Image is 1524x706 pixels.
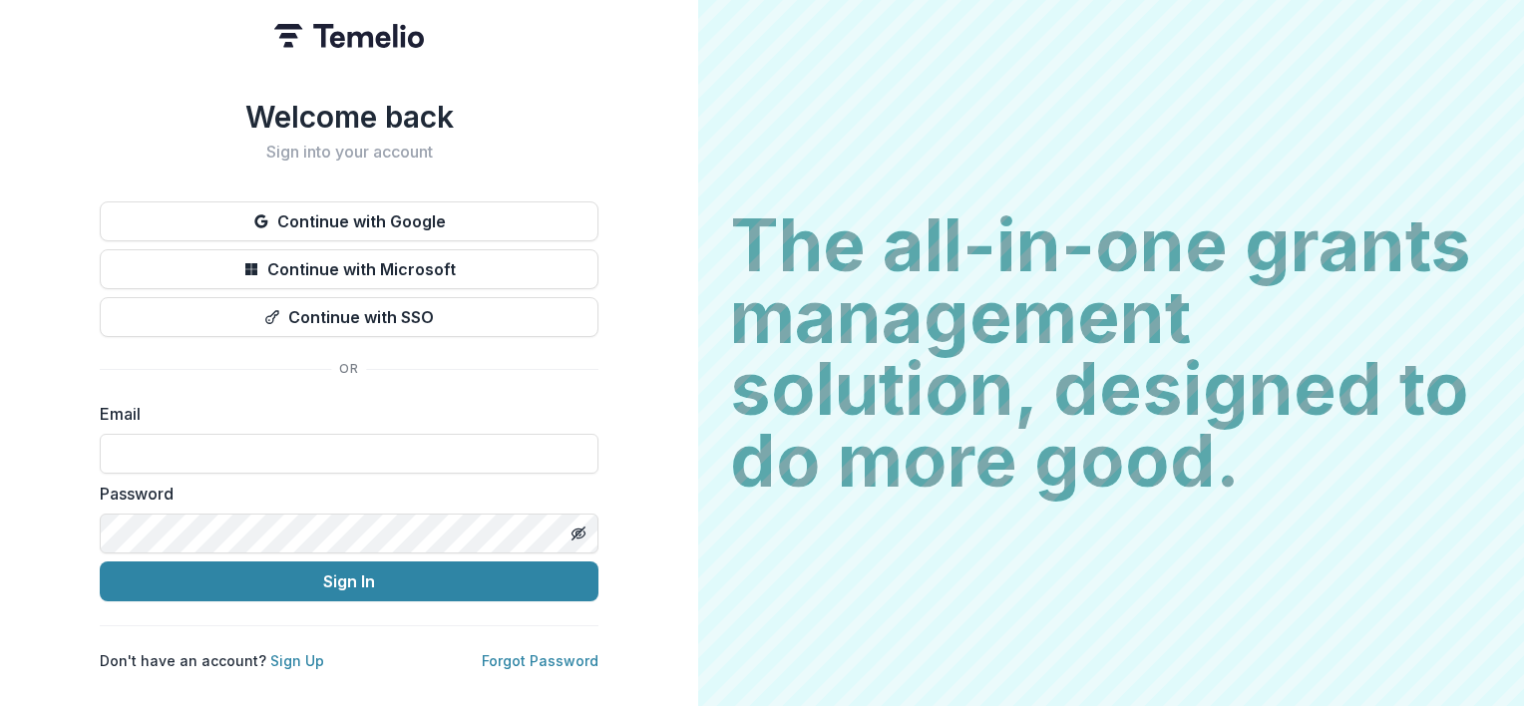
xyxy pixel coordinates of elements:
p: Don't have an account? [100,650,324,671]
h2: Sign into your account [100,143,598,162]
button: Toggle password visibility [563,518,594,549]
label: Email [100,402,586,426]
a: Sign Up [270,652,324,669]
button: Continue with Google [100,201,598,241]
button: Continue with Microsoft [100,249,598,289]
button: Continue with SSO [100,297,598,337]
a: Forgot Password [482,652,598,669]
h1: Welcome back [100,99,598,135]
label: Password [100,482,586,506]
button: Sign In [100,561,598,601]
img: Temelio [274,24,424,48]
